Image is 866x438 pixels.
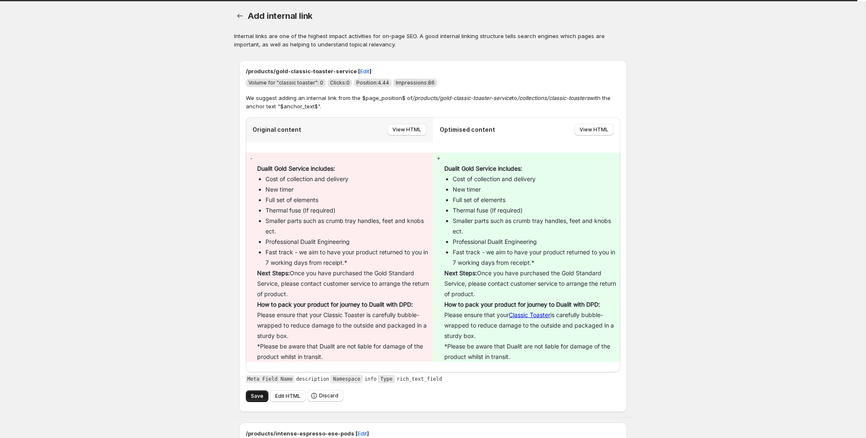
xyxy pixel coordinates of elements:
code: Type [378,375,395,383]
span: Discard [319,392,338,399]
p: *Please be aware that Dualit are not liable for damage of the product whilst in transit. [444,341,620,362]
li: Thermal fuse (If required) [265,205,433,215]
span: View HTML [580,126,608,133]
li: Professional Dualit Engineering [265,236,433,247]
p: Original content [253,126,301,134]
span: Volume for "classic toaster": 0 [248,79,323,86]
em: /collections/classic-toasters [517,95,590,101]
span: Edit [358,429,367,438]
code: info [364,376,376,382]
p: /products/gold-classic-toaster-service [ ] [246,67,620,75]
li: Fast track - we aim to have your product returned to you in 7 working days from receipt.* [265,247,433,268]
li: Cost of collection and delivery [453,174,620,184]
li: Fast track - we aim to have your product returned to you in 7 working days from receipt.* [453,247,620,268]
strong: Next Steps: [444,269,477,277]
p: /products/intense-espresso-ese-pods [ ] [246,429,620,438]
button: Save [246,390,268,402]
button: Edit [355,64,374,78]
strong: How to pack your product for journey to Dualit with DPD: [257,301,413,308]
li: New timer [265,184,433,195]
span: Position: 4.44 [356,79,389,86]
li: Cost of collection and delivery [265,174,433,184]
span: View HTML [392,126,421,133]
em: /products/gold-classic-toaster-service [412,95,512,101]
code: rich_text_field [397,376,442,382]
button: Discard [307,390,343,402]
span: Add internal link [247,11,313,21]
button: Edit HTML [270,390,306,402]
pre: + [437,153,441,164]
strong: Next Steps: [257,269,290,277]
code: Namespace [330,375,363,383]
code: description [296,376,329,382]
strong: Dualit Gold Service includes: [257,165,335,172]
p: Internal links are one of the highest impact activities for on-page SEO. A good internal linking ... [234,32,632,49]
p: Optimised content [440,126,495,134]
button: View HTML [387,124,426,136]
span: Clicks: 0 [330,79,350,86]
pre: - [250,153,253,164]
p: *Please be aware that Dualit are not liable for damage of the product whilst in transit. [257,341,433,362]
p: We suggest adding an internal link from the $page_position$ of to with the anchor text "$anchor_t... [246,94,620,110]
span: Edit [360,67,369,75]
li: New timer [453,184,620,195]
li: Full set of elements [265,195,433,205]
p: Once you have purchased the Gold Standard Service, please contact customer service to arrange the... [444,268,620,299]
span: Impressions: 86 [396,79,435,86]
li: Full set of elements [453,195,620,205]
li: Thermal fuse (If required) [453,205,620,215]
li: Smaller parts such as crumb tray handles, feet and knobs ect. [453,215,620,236]
li: Smaller parts such as crumb tray handles, feet and knobs ect. [265,215,433,236]
p: Please ensure that your Classic Toaster is carefully bubble-wrapped to reduce damage to the outsi... [257,310,433,341]
p: Please ensure that your is carefully bubble-wrapped to reduce damage to the outside and packaged ... [444,310,620,341]
strong: How to pack your product for journey to Dualit with DPD: [444,301,600,308]
li: Professional Dualit Engineering [453,236,620,247]
strong: Dualit Gold Service includes: [444,165,522,172]
code: Meta Field Name [246,375,294,383]
p: Once you have purchased the Gold Standard Service, please contact customer service to arrange the... [257,268,433,299]
button: View HTML [575,124,613,136]
span: Edit HTML [275,393,301,400]
a: Classic Toaster [509,311,550,318]
span: Save [251,393,263,400]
